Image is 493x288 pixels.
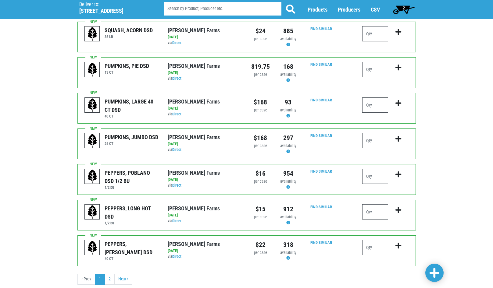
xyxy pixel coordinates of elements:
a: Find Similar [310,133,332,138]
a: Direct [172,40,181,45]
div: via [168,147,242,153]
img: placeholder-variety-43d6402dacf2d531de610a020419775a.svg [85,240,100,255]
div: per case [251,143,270,149]
span: 2 [403,5,405,10]
a: [PERSON_NAME] Farms [168,170,220,176]
div: PUMPKINS, LARGE 40 CT DSD [105,97,159,114]
input: Qty [362,204,388,220]
div: [DATE] [168,70,242,76]
div: [DATE] [168,212,242,218]
div: $24 [251,26,270,36]
a: Direct [172,76,181,81]
img: placeholder-variety-43d6402dacf2d531de610a020419775a.svg [85,62,100,77]
div: PEPPERS, POBLANO DSD 1/2 BU [105,169,159,185]
div: per case [251,36,270,42]
span: availability [280,108,296,112]
img: placeholder-variety-43d6402dacf2d531de610a020419775a.svg [85,133,100,149]
div: $22 [251,240,270,250]
a: Find Similar [310,98,332,102]
span: availability [280,179,296,184]
nav: pager [77,274,416,285]
img: placeholder-variety-43d6402dacf2d531de610a020419775a.svg [85,169,100,184]
input: Qty [362,133,388,148]
div: via [168,111,242,117]
h6: 1/2 bu [105,221,159,225]
div: [DATE] [168,106,242,111]
a: [PERSON_NAME] Farms [168,205,220,212]
div: [DATE] [168,34,242,40]
a: 2 [390,3,417,16]
div: $15 [251,204,270,214]
img: placeholder-variety-43d6402dacf2d531de610a020419775a.svg [85,98,100,113]
span: availability [280,143,296,148]
div: 297 [279,133,298,143]
a: [PERSON_NAME] Farms [168,63,220,69]
span: availability [280,250,296,255]
a: 1 [95,274,105,285]
input: Qty [362,240,388,255]
div: 168 [279,62,298,72]
a: next [114,274,132,285]
a: Direct [172,112,181,116]
div: $19.75 [251,62,270,72]
div: [DATE] [168,248,242,254]
a: Direct [172,183,181,188]
div: SQUASH, ACORN DSD [105,26,153,34]
div: via [168,218,242,224]
div: $16 [251,169,270,178]
h6: 40 CT [105,114,159,118]
input: Qty [362,97,388,113]
a: Products [308,6,327,13]
div: via [168,40,242,46]
img: placeholder-variety-43d6402dacf2d531de610a020419775a.svg [85,26,100,42]
a: 2 [105,274,115,285]
div: PEPPERS, [PERSON_NAME] DSD [105,240,159,256]
a: Producers [338,6,360,13]
img: placeholder-variety-43d6402dacf2d531de610a020419775a.svg [85,205,100,220]
div: per case [251,179,270,184]
div: per case [251,107,270,113]
h6: 40 CT [105,256,159,261]
div: 885 [279,26,298,36]
div: PUMPKINS, JUMBO DSD [105,133,158,141]
span: availability [280,72,296,77]
div: per case [251,250,270,256]
h5: [STREET_ADDRESS] [79,8,149,14]
a: Find Similar [310,26,332,31]
h6: 35 LB [105,34,153,39]
h6: 13 CT [105,70,149,75]
input: Qty [362,169,388,184]
div: PEPPERS, LONG HOT DSD [105,204,159,221]
a: Find Similar [310,240,332,245]
div: [DATE] [168,177,242,183]
div: via [168,183,242,188]
div: via [168,76,242,82]
div: $168 [251,133,270,143]
a: Direct [172,219,181,223]
input: Search by Product, Producer etc. [164,2,281,16]
a: Find Similar [310,205,332,209]
a: Find Similar [310,62,332,67]
div: per case [251,72,270,78]
a: [PERSON_NAME] Farms [168,241,220,247]
div: PUMPKINS, PIE DSD [105,62,149,70]
p: Deliver to: [79,2,149,8]
div: 93 [279,97,298,107]
div: [DATE] [168,141,242,147]
div: $168 [251,97,270,107]
div: via [168,254,242,260]
a: [PERSON_NAME] Farms [168,98,220,105]
a: CSV [371,6,380,13]
input: Qty [362,26,388,41]
div: 318 [279,240,298,250]
h6: 1/2 bu [105,185,159,190]
a: [PERSON_NAME] Farms [168,27,220,33]
div: 912 [279,204,298,214]
a: [PERSON_NAME] Farms [168,134,220,140]
a: Direct [172,147,181,152]
div: per case [251,214,270,220]
span: availability [280,215,296,219]
a: Find Similar [310,169,332,174]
